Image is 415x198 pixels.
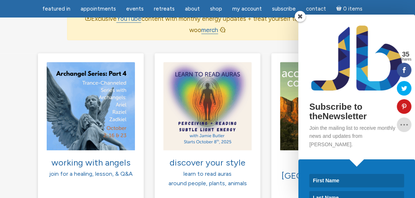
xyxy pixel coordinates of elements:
a: About [181,2,204,16]
span: featured in [42,5,70,12]
span: Subscribe [272,5,296,12]
span: 0 items [343,6,362,12]
span: working with angels [51,157,131,168]
a: Contact [302,2,330,16]
a: My Account [228,2,266,16]
a: Subscribe [268,2,300,16]
span: Contact [306,5,326,12]
i: Cart [336,5,343,12]
a: Cart0 items [332,1,367,16]
a: featured in [38,2,75,16]
span: Retreats [154,5,175,12]
span: About [185,5,200,12]
span: Appointments [81,5,116,12]
a: YouTube [116,15,141,23]
span: Shop [210,5,222,12]
span: Shares [400,58,411,61]
input: First Name [309,174,404,187]
a: Retreats [150,2,179,16]
a: Shop [206,2,226,16]
span: My Account [232,5,262,12]
span: Events [126,5,144,12]
div: Exclusive content with monthly energy updates + treat yourself to a little woo woo [67,8,348,40]
span: discover your style [170,157,245,168]
h2: Subscribe to theNewsletter [309,102,404,121]
p: Join the mailing list to receive monthly news and updates from [PERSON_NAME]. [309,124,404,148]
a: Events [122,2,148,16]
a: merch [201,26,218,34]
span: 35 [400,51,411,58]
a: Appointments [76,2,120,16]
span: join for a healing, lesson, & Q&A [49,170,133,177]
span: learn to read auras [183,170,232,177]
span: around people, plants, animals [168,180,247,187]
